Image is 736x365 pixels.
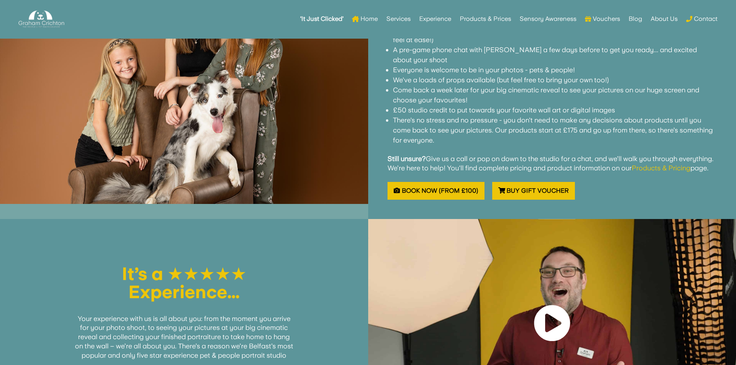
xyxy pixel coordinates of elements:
[492,182,575,200] a: Buy Gift Voucher
[629,4,642,34] a: Blog
[632,164,690,172] a: Products & Pricing
[393,115,717,145] li: There's no stress and no pressure - you don't need to make any decisions about products until you...
[393,45,717,65] li: A pre-game phone chat with [PERSON_NAME] a few days before to get you ready... and excited about ...
[393,75,717,85] li: We've a loads of props available (but feel free to bring your own too!)
[419,4,451,34] a: Experience
[388,154,717,173] p: Give us a call or pop on down to the studio for a chat, and we’ll walk you through everything. We...
[651,4,678,34] a: About Us
[74,265,295,304] h1: It’s a ★★★★★ Experience…
[19,8,64,30] img: Graham Crichton Photography Logo - Graham Crichton - Belfast Family & Pet Photography Studio
[393,85,717,105] li: Come back a week later for your big cinematic reveal to see your pictures on our huge screen and ...
[75,314,293,359] span: Your experience with us is all about you: from the moment you arrive for your photo shoot, to see...
[393,65,717,75] li: Everyone is welcome to be in your photos - pets & people!
[460,4,511,34] a: Products & Prices
[388,154,426,163] strong: Still unsure?
[352,4,378,34] a: Home
[300,16,343,22] strong: ‘It Just Clicked’
[686,4,717,34] a: Contact
[520,4,576,34] a: Sensory Awareness
[386,4,411,34] a: Services
[300,4,343,34] a: ‘It Just Clicked’
[388,182,484,200] a: Book Now (from £100)
[585,4,620,34] a: Vouchers
[393,105,717,115] li: £50 studio credit to put towards your favorite wall art or digital images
